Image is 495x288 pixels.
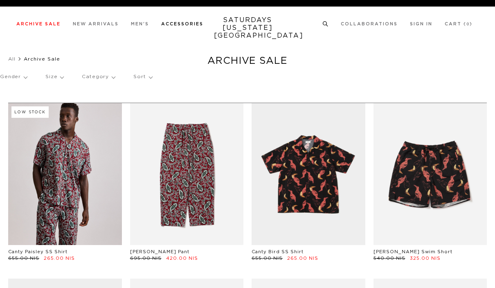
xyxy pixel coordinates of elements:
span: 655.00 NIS [8,256,39,261]
a: All [8,56,16,61]
span: 420.00 NIS [166,256,198,261]
a: Canty Bird SS Shirt [252,250,304,254]
a: SATURDAYS[US_STATE][GEOGRAPHIC_DATA] [214,16,281,40]
span: 265.00 NIS [287,256,318,261]
a: Men's [131,22,149,26]
span: 655.00 NIS [252,256,283,261]
span: 265.00 NIS [44,256,75,261]
p: Sort [133,67,152,86]
a: Canty Paisley SS Shirt [8,250,67,254]
a: Sign In [410,22,432,26]
a: New Arrivals [73,22,119,26]
a: Archive Sale [16,22,61,26]
p: Size [45,67,63,86]
a: Accessories [161,22,203,26]
div: Low Stock [11,106,49,118]
span: 325.00 NIS [410,256,441,261]
a: Cart (0) [445,22,473,26]
span: 695.00 NIS [130,256,162,261]
a: [PERSON_NAME] Pant [130,250,189,254]
small: 0 [466,22,470,26]
a: [PERSON_NAME] Swim Short [373,250,452,254]
span: Archive Sale [24,56,60,61]
p: Category [82,67,115,86]
a: Collaborations [341,22,398,26]
span: 540.00 NIS [373,256,405,261]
